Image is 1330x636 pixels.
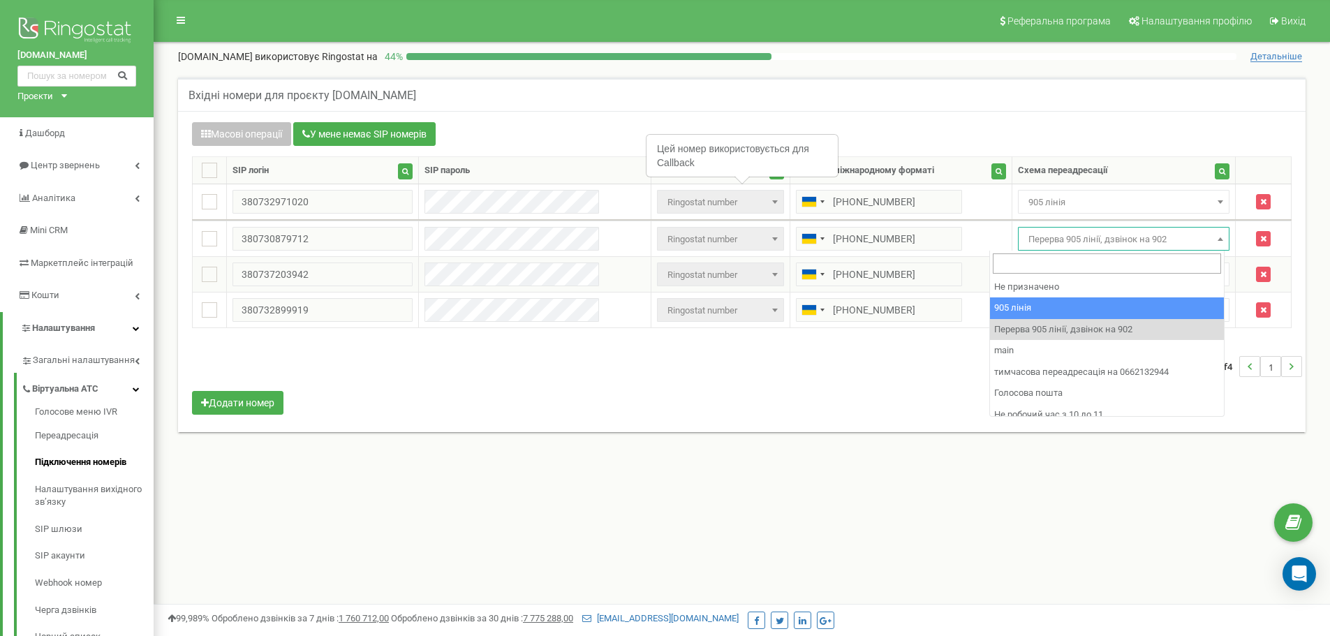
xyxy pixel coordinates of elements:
li: Не робочий час з 10 до 11 [990,404,1224,426]
div: SIP логін [232,164,269,177]
span: Ringostat number [662,301,778,320]
a: Переадресація [35,422,154,450]
input: 050 123 4567 [796,227,962,251]
span: Детальніше [1250,51,1302,62]
div: Telephone country code [797,191,829,213]
input: 050 123 4567 [796,298,962,322]
p: [DOMAIN_NAME] [178,50,378,64]
span: 905 лінія [1023,193,1225,212]
a: Черга дзвінків [35,597,154,624]
span: 99,989% [168,613,209,623]
span: Mini CRM [30,225,68,235]
span: Дашборд [25,128,65,138]
a: Голосове меню IVR [35,406,154,422]
li: Не призначено [990,276,1224,298]
span: Аналiтика [32,193,75,203]
span: Налаштування [32,323,95,333]
span: Ringostat number [657,190,783,214]
input: Пошук за номером [17,66,136,87]
div: Telephone country code [797,299,829,321]
div: Цей номер використовується для Callback [647,135,837,176]
input: 050 123 4567 [796,262,962,286]
a: SIP акаунти [35,542,154,570]
div: Схема переадресації [1018,164,1108,177]
div: Telephone country code [797,228,829,250]
span: Загальні налаштування [33,354,135,367]
button: У мене немає SIP номерів [293,122,436,146]
li: main [990,340,1224,362]
span: Ringostat number [662,265,778,285]
span: Центр звернень [31,160,100,170]
span: Ringostat number [657,298,783,322]
a: Підключення номерів [35,449,154,476]
span: Оброблено дзвінків за 7 днів : [212,613,389,623]
a: [EMAIL_ADDRESS][DOMAIN_NAME] [582,613,739,623]
h5: Вхідні номери для проєкту [DOMAIN_NAME] [189,89,416,102]
li: Голосова пошта [990,383,1224,404]
a: [DOMAIN_NAME] [17,49,136,62]
span: Ringostat number [657,227,783,251]
li: 905 лінія [990,297,1224,319]
th: SIP пароль [419,157,651,184]
span: Перерва 905 лінії, дзвінок на 902 [1023,230,1225,249]
span: Віртуальна АТС [32,383,98,396]
a: Віртуальна АТС [21,373,154,401]
li: 1 [1260,356,1281,377]
div: Open Intercom Messenger [1283,557,1316,591]
div: Номер у міжнародному форматі [796,164,934,177]
a: Webhook номер [35,570,154,597]
span: Ringostat number [657,262,783,286]
span: Вихід [1281,15,1306,27]
span: Реферальна програма [1007,15,1111,27]
span: Перерва 905 лінії, дзвінок на 902 [1018,227,1230,251]
span: Ringostat number [662,193,778,212]
button: Масові операції [192,122,291,146]
div: Telephone country code [797,263,829,286]
img: Ringostat logo [17,14,136,49]
span: Ringostat number [662,230,778,249]
li: Перерва 905 лінії, дзвінок на 902 [990,319,1224,341]
span: Налаштування профілю [1141,15,1252,27]
a: Налаштування [3,312,154,345]
nav: ... [1206,342,1302,391]
li: тимчасова переадресація на 0662132944 [990,362,1224,383]
button: Додати номер [192,391,283,415]
a: SIP шлюзи [35,516,154,543]
span: Маркетплейс інтеграцій [31,258,133,268]
span: Кошти [31,290,59,300]
a: Загальні налаштування [21,344,154,373]
div: Проєкти [17,90,53,103]
u: 1 760 712,00 [339,613,389,623]
span: 905 лінія [1018,190,1230,214]
input: 050 123 4567 [796,190,962,214]
span: використовує Ringostat на [255,51,378,62]
span: Оброблено дзвінків за 30 днів : [391,613,573,623]
p: 44 % [378,50,406,64]
u: 7 775 288,00 [523,613,573,623]
a: Налаштування вихідного зв’язку [35,476,154,516]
